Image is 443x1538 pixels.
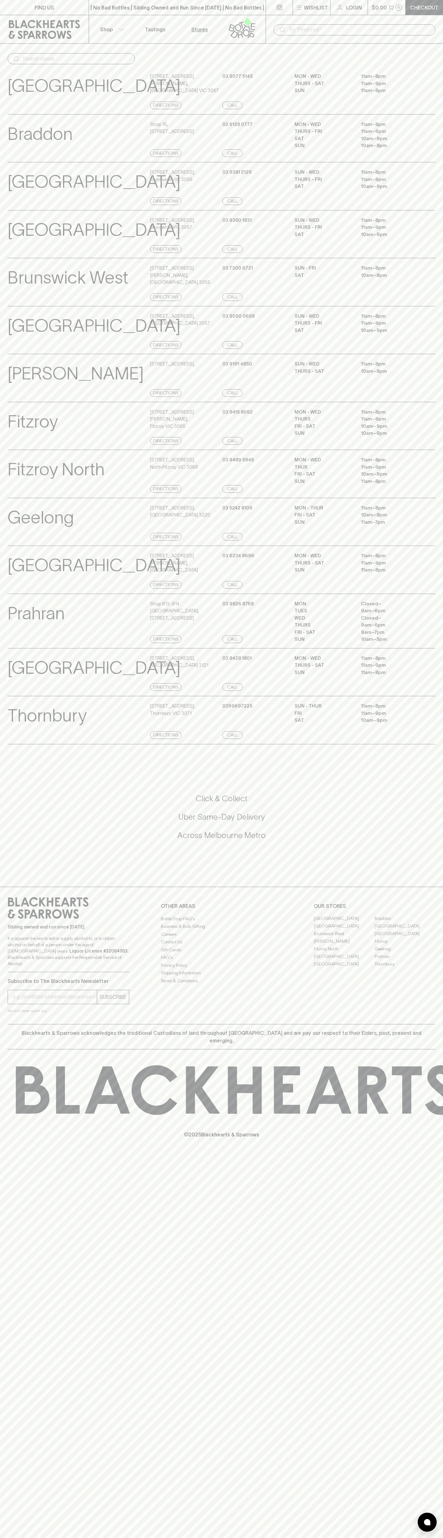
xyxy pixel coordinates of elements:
p: SUN - WED [294,169,351,176]
p: THUR [294,464,351,471]
a: Call [222,389,243,397]
p: 11am – 8pm [361,87,418,94]
a: Privacy Policy [161,961,282,969]
p: 11am – 8pm [361,566,418,574]
a: Call [222,197,243,205]
p: 11am – 9pm [361,320,418,327]
p: SAT [294,327,351,334]
p: THURS - SAT [294,368,351,375]
p: THURS - FRI [294,128,351,135]
p: 10am – 8pm [361,511,418,519]
p: 9am – 7pm [361,629,418,636]
p: We will never spam you [8,1008,129,1014]
a: Directions [150,389,181,397]
p: Shop [100,26,113,33]
a: Business & Bulk Gifting [161,923,282,930]
a: Directions [150,581,181,589]
p: 10am – 5pm [361,636,418,643]
p: SAT [294,183,351,190]
a: Fitzroy [375,938,435,945]
p: 03 9191 4850 [222,360,252,368]
a: Directions [150,341,181,349]
p: MON - WED [294,655,351,662]
p: [STREET_ADDRESS][PERSON_NAME] , [GEOGRAPHIC_DATA] [150,552,221,574]
p: 9am – 6pm [361,622,418,629]
p: 03 9428 1801 [222,655,252,662]
p: 10am – 8pm [361,272,418,279]
p: MON - WED [294,73,351,80]
p: THURS [294,416,351,423]
a: Directions [150,731,181,739]
p: MON - WED [294,409,351,416]
a: [GEOGRAPHIC_DATA] [375,922,435,930]
img: bubble-icon [424,1519,430,1525]
p: FRI - SAT [294,423,351,430]
p: 10am – 9pm [361,183,418,190]
p: 10am – 9pm [361,135,418,142]
p: FRI - SAT [294,471,351,478]
p: SUN [294,566,351,574]
p: 10am – 9pm [361,327,418,334]
p: 03 9380 1831 [222,217,252,224]
input: Search stores [23,54,130,64]
p: Login [346,4,362,11]
p: 11am – 8pm [361,655,418,662]
p: 11am – 8pm [361,265,418,272]
a: Call [222,581,243,589]
p: MON - WED [294,121,351,128]
p: 11am – 9pm [361,710,418,717]
p: 11am – 8pm [361,478,418,485]
p: THURS - FRI [294,224,351,231]
p: 10am – 9pm [361,231,418,238]
p: SUN [294,478,351,485]
p: 11am – 9pm [361,80,418,87]
p: SUN - WED [294,313,351,320]
p: THURS - FRI [294,320,351,327]
a: Call [222,731,243,739]
a: Call [222,437,243,445]
p: FIND US [35,4,54,11]
a: Call [222,485,243,493]
p: Stores [191,26,208,33]
a: Prahran [375,953,435,960]
h5: Across Melbourne Metro [8,830,435,841]
p: 10am – 9pm [361,423,418,430]
p: 11am – 9pm [361,560,418,567]
p: SUBSCRIBE [100,993,126,1001]
a: Brunswick West [314,930,375,938]
button: SUBSCRIBE [97,990,129,1004]
p: 11am – 8pm [361,669,418,676]
h5: Uber Same-Day Delivery [8,812,435,822]
p: 9am – 6pm [361,607,418,615]
p: [STREET_ADDRESS] , [150,360,195,368]
a: Fitzroy North [314,945,375,953]
p: [STREET_ADDRESS] , [GEOGRAPHIC_DATA] 3220 [150,504,210,519]
p: THURS [294,622,351,629]
p: 11am – 9pm [361,176,418,183]
p: 11am – 9pm [361,416,418,423]
p: 03 9381 2129 [222,169,252,176]
a: [GEOGRAPHIC_DATA] [314,953,375,960]
p: 03 9489 5945 [222,456,254,464]
strong: Liquor License #32064953 [69,948,128,953]
p: Wishlist [304,4,328,11]
p: OTHER AREAS [161,902,282,910]
p: [STREET_ADDRESS] , [GEOGRAPHIC_DATA] 3121 [150,655,208,669]
p: SUN - WED [294,360,351,368]
p: [STREET_ADDRESS][PERSON_NAME] , [GEOGRAPHIC_DATA] 3055 [150,265,221,286]
p: SAT [294,231,351,238]
p: THURS - SAT [294,80,351,87]
a: Directions [150,635,181,643]
p: 03 9050 0659 [222,313,255,320]
p: MON [294,600,351,608]
a: Directions [150,149,181,157]
input: Try "Pinot noir" [289,25,430,35]
p: Sun - Thur [294,703,351,710]
p: 11am – 8pm [361,456,418,464]
p: SUN - WED [294,217,351,224]
p: 11am – 9pm [361,128,418,135]
p: 11am – 8pm [361,703,418,710]
p: Geelong [8,504,74,531]
p: SAT [294,272,351,279]
a: [PERSON_NAME] [314,938,375,945]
